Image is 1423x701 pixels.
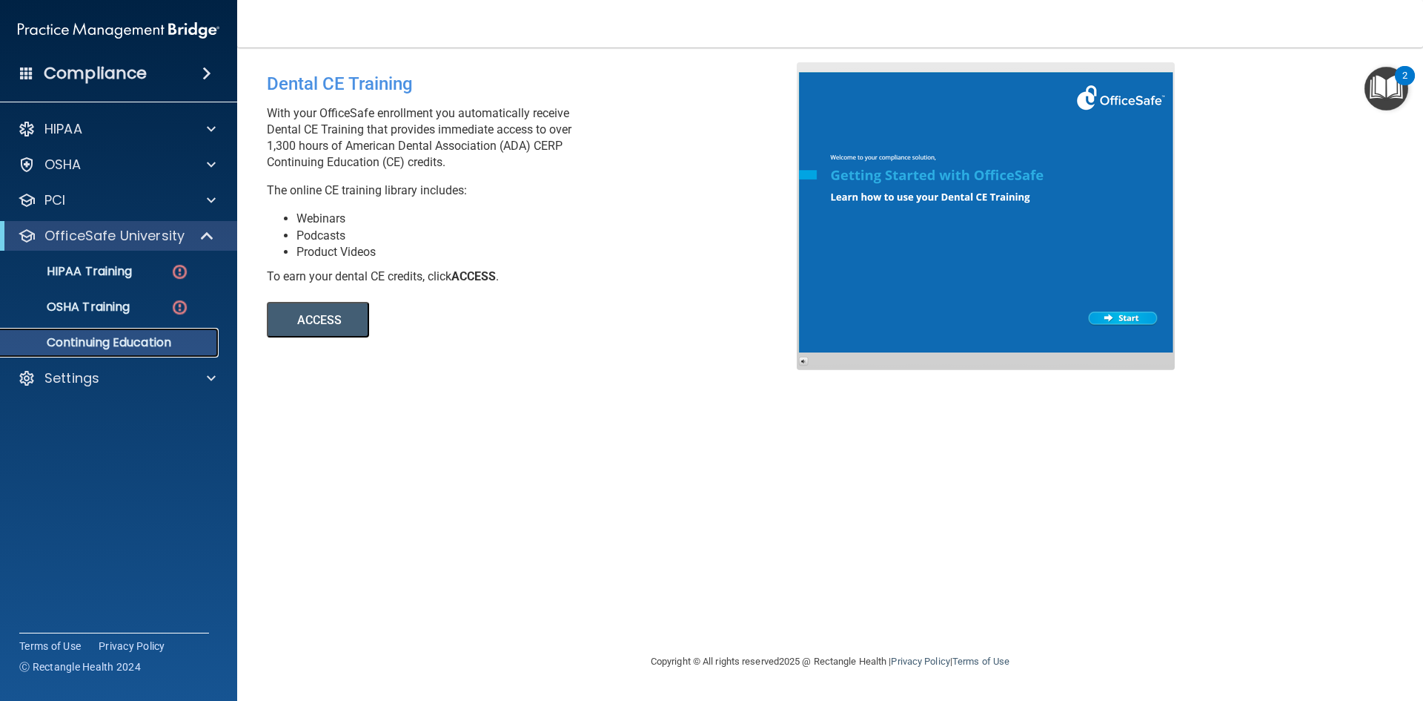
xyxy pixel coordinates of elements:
p: The online CE training library includes: [267,182,808,199]
p: HIPAA Training [10,264,132,279]
li: Product Videos [296,244,808,260]
img: danger-circle.6113f641.png [170,298,189,317]
p: HIPAA [44,120,82,138]
li: Webinars [296,211,808,227]
div: Dental CE Training [267,62,808,105]
a: OSHA [18,156,216,174]
div: 2 [1402,76,1407,95]
p: Settings [44,369,99,387]
p: PCI [44,191,65,209]
a: ACCESS [267,315,672,326]
p: OfficeSafe University [44,227,185,245]
a: OfficeSafe University [18,227,215,245]
p: With your OfficeSafe enrollment you automatically receive Dental CE Training that provides immedi... [267,105,808,171]
p: Continuing Education [10,335,212,350]
li: Podcasts [296,228,808,244]
button: Open Resource Center, 2 new notifications [1364,67,1408,111]
a: Terms of Use [19,639,81,654]
p: OSHA Training [10,300,130,315]
div: To earn your dental CE credits, click . [267,269,808,285]
b: ACCESS [451,269,496,283]
img: danger-circle.6113f641.png [170,263,189,281]
a: HIPAA [18,120,216,138]
p: OSHA [44,156,82,174]
h4: Compliance [44,63,147,84]
button: ACCESS [267,302,369,338]
a: Settings [18,369,216,387]
img: PMB logo [18,16,219,45]
a: PCI [18,191,216,209]
a: Privacy Policy [99,639,165,654]
a: Privacy Policy [891,656,949,667]
a: Terms of Use [952,656,1009,667]
div: Copyright © All rights reserved 2025 @ Rectangle Health | | [560,638,1101,685]
span: Ⓒ Rectangle Health 2024 [19,659,141,674]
